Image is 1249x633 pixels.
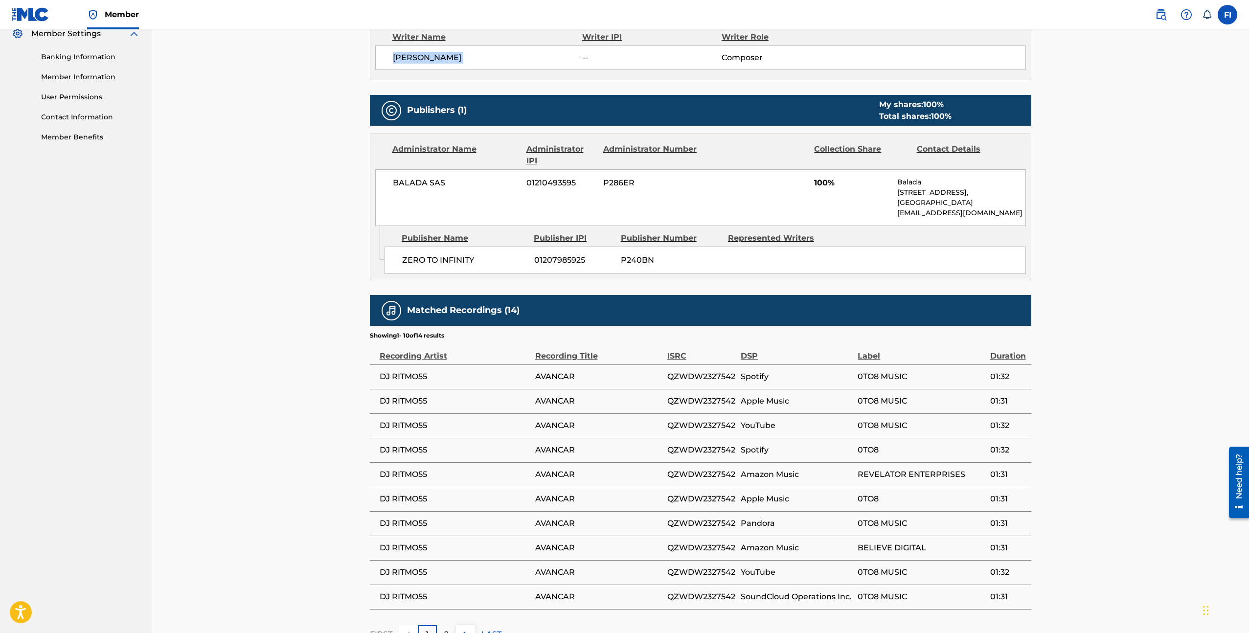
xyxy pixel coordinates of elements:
[858,395,985,407] span: 0TO8 MUSIC
[535,371,662,383] span: AVANCAR
[667,395,736,407] span: QZWDW2327542
[393,177,520,189] span: BALADA SAS
[1181,9,1192,21] img: help
[128,28,140,40] img: expand
[917,143,1012,167] div: Contact Details
[990,542,1026,554] span: 01:31
[879,99,952,111] div: My shares:
[858,469,985,480] span: REVELATOR ENTERPRISES
[990,395,1026,407] span: 01:31
[582,31,722,43] div: Writer IPI
[621,232,721,244] div: Publisher Number
[535,566,662,578] span: AVANCAR
[535,420,662,431] span: AVANCAR
[535,542,662,554] span: AVANCAR
[41,112,140,122] a: Contact Information
[105,9,139,20] span: Member
[858,591,985,603] span: 0TO8 MUSIC
[407,305,520,316] h5: Matched Recordings (14)
[380,340,530,362] div: Recording Artist
[741,518,853,529] span: Pandora
[392,143,519,167] div: Administrator Name
[741,395,853,407] span: Apple Music
[923,100,944,109] span: 100 %
[858,493,985,505] span: 0TO8
[667,518,736,529] span: QZWDW2327542
[897,198,1025,208] p: [GEOGRAPHIC_DATA]
[931,112,952,121] span: 100 %
[667,493,736,505] span: QZWDW2327542
[1155,9,1167,21] img: search
[380,518,530,529] span: DJ RITMO55
[667,469,736,480] span: QZWDW2327542
[667,542,736,554] span: QZWDW2327542
[990,420,1026,431] span: 01:32
[603,143,698,167] div: Administrator Number
[858,542,985,554] span: BELIEVE DIGITAL
[1151,5,1171,24] a: Public Search
[741,469,853,480] span: Amazon Music
[897,208,1025,218] p: [EMAIL_ADDRESS][DOMAIN_NAME]
[741,493,853,505] span: Apple Music
[990,518,1026,529] span: 01:31
[728,232,828,244] div: Represented Writers
[741,340,853,362] div: DSP
[990,371,1026,383] span: 01:32
[393,52,583,64] span: [PERSON_NAME]
[621,254,721,266] span: P240BN
[380,566,530,578] span: DJ RITMO55
[31,28,101,40] span: Member Settings
[535,591,662,603] span: AVANCAR
[814,177,890,189] span: 100%
[667,444,736,456] span: QZWDW2327542
[41,132,140,142] a: Member Benefits
[535,340,662,362] div: Recording Title
[392,31,583,43] div: Writer Name
[897,187,1025,198] p: [STREET_ADDRESS],
[380,444,530,456] span: DJ RITMO55
[370,331,444,340] p: Showing 1 - 10 of 14 results
[741,591,853,603] span: SoundCloud Operations Inc.
[1222,443,1249,522] iframe: Resource Center
[582,52,721,64] span: --
[667,566,736,578] span: QZWDW2327542
[380,542,530,554] span: DJ RITMO55
[12,7,49,22] img: MLC Logo
[741,566,853,578] span: YouTube
[535,518,662,529] span: AVANCAR
[41,92,140,102] a: User Permissions
[741,371,853,383] span: Spotify
[526,177,596,189] span: 01210493595
[1202,10,1212,20] div: Notifications
[858,518,985,529] span: 0TO8 MUSIC
[858,340,985,362] div: Label
[858,566,985,578] span: 0TO8 MUSIC
[814,143,909,167] div: Collection Share
[741,444,853,456] span: Spotify
[386,305,397,316] img: Matched Recordings
[41,72,140,82] a: Member Information
[741,420,853,431] span: YouTube
[990,566,1026,578] span: 01:32
[87,9,99,21] img: Top Rightsholder
[722,52,848,64] span: Composer
[667,420,736,431] span: QZWDW2327542
[667,340,736,362] div: ISRC
[1203,596,1209,625] div: Drag
[722,31,848,43] div: Writer Role
[380,420,530,431] span: DJ RITMO55
[407,105,467,116] h5: Publishers (1)
[1218,5,1237,24] div: User Menu
[534,254,613,266] span: 01207985925
[741,542,853,554] span: Amazon Music
[535,469,662,480] span: AVANCAR
[858,371,985,383] span: 0TO8 MUSIC
[858,420,985,431] span: 0TO8 MUSIC
[380,591,530,603] span: DJ RITMO55
[380,493,530,505] span: DJ RITMO55
[879,111,952,122] div: Total shares:
[897,177,1025,187] p: Balada
[12,28,23,40] img: Member Settings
